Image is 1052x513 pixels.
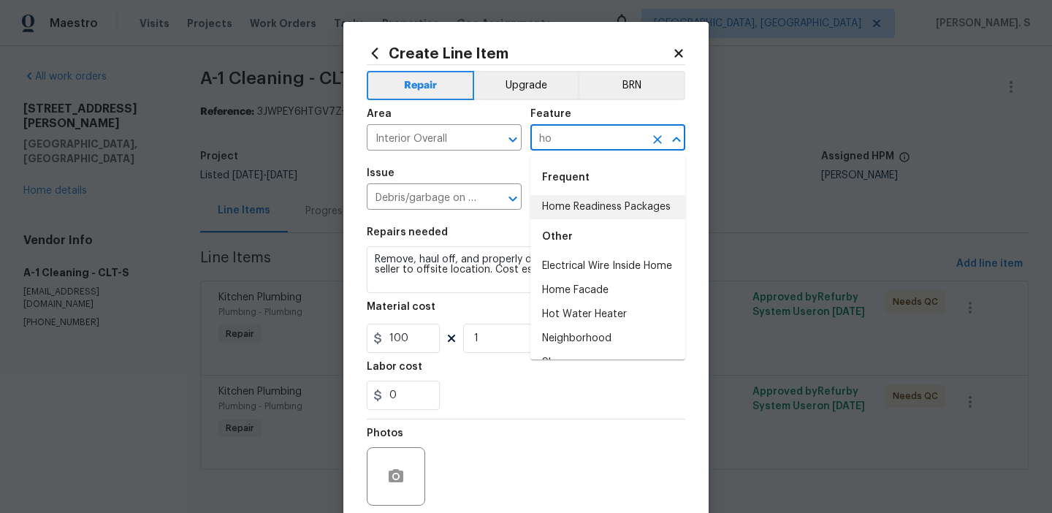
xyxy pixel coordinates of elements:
[647,129,668,150] button: Clear
[367,168,394,178] h5: Issue
[367,109,392,119] h5: Area
[530,351,685,375] li: Shower
[530,160,685,195] div: Frequent
[578,71,685,100] button: BRN
[666,129,687,150] button: Close
[530,303,685,327] li: Hot Water Heater
[474,71,579,100] button: Upgrade
[367,428,403,438] h5: Photos
[530,278,685,303] li: Home Facade
[503,189,523,209] button: Open
[367,302,435,312] h5: Material cost
[530,219,685,254] div: Other
[530,109,571,119] h5: Feature
[367,246,685,293] textarea: Remove, haul off, and properly dispose of any debris left by seller to offsite location. Cost est...
[367,227,448,237] h5: Repairs needed
[530,195,685,219] li: Home Readiness Packages
[367,45,672,61] h2: Create Line Item
[367,362,422,372] h5: Labor cost
[530,254,685,278] li: Electrical Wire Inside Home
[503,129,523,150] button: Open
[530,327,685,351] li: Neighborhood
[367,71,474,100] button: Repair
